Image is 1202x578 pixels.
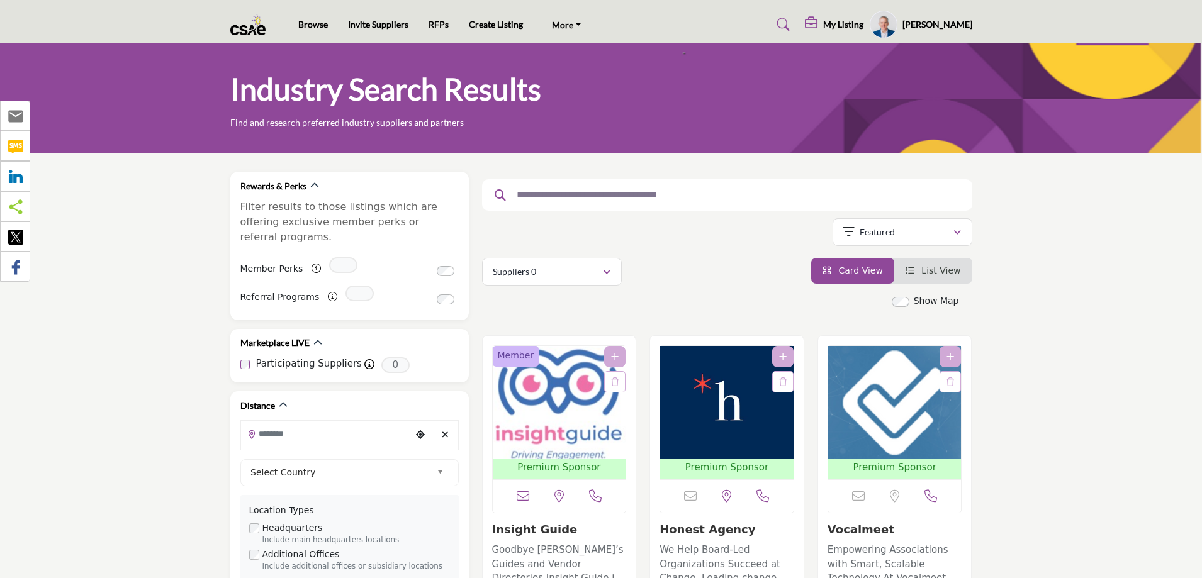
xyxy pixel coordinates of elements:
input: Switch to Member Perks [437,266,454,276]
h2: Marketplace LIVE [240,336,310,349]
a: Insight Guide [492,523,578,536]
h2: Rewards & Perks [240,180,306,192]
h1: Industry Search Results [230,70,541,109]
button: Suppliers 0 [482,258,622,286]
a: View Card [823,265,883,275]
label: Headquarters [262,521,323,535]
span: Premium Sponsor [517,460,600,475]
input: Search Location [241,421,411,446]
a: Add To List [611,352,619,362]
li: Card View [811,258,894,284]
img: Vocalmeet [828,346,962,459]
h5: [PERSON_NAME] [902,18,972,31]
span: List View [921,265,960,275]
a: RFPs [429,19,449,30]
h2: Distance [240,399,275,412]
a: Invite Suppliers [348,19,408,30]
img: Honest Agency [660,346,794,459]
label: Participating Suppliers [256,357,362,371]
a: View List [906,265,961,275]
a: Search [765,14,798,35]
a: Create Listing [469,19,523,30]
span: Card View [838,265,882,275]
input: Switch to Referral Programs [437,294,454,304]
img: Insight Guide [493,346,626,459]
button: Featured [833,218,972,246]
img: Site Logo [230,14,272,35]
li: List View [894,258,972,284]
span: Premium Sponsor [685,460,768,475]
p: Filter results to those listings which are offering exclusive member perks or referral programs. [240,199,459,245]
span: Select Country [250,465,432,480]
span: Premium Sponsor [853,460,936,475]
label: Member Perks [240,258,303,280]
p: Featured [860,226,895,238]
span: Member [498,349,534,362]
p: Find and research preferred industry suppliers and partners [230,116,464,129]
input: Participating Suppliers checkbox [240,360,250,369]
h3: Honest Agency [660,523,794,536]
span: 0 [381,357,410,373]
a: Open Listing in new tab [493,346,626,480]
div: Clear search location [436,421,455,448]
a: Browse [298,19,328,30]
a: More [543,16,590,33]
a: Open Listing in new tab [828,346,962,480]
label: Show Map [914,294,959,308]
a: Vocalmeet [828,523,894,536]
div: My Listing [805,17,863,32]
div: Include main headquarters locations [262,535,450,546]
div: Choose your current location [411,421,430,448]
button: Show hide supplier dropdown [870,11,897,38]
h3: Insight Guide [492,523,627,536]
p: Suppliers 0 [493,265,536,278]
div: Location Types [249,504,450,517]
label: Referral Programs [240,286,320,308]
a: Add To List [946,352,954,362]
div: Include additional offices or subsidiary locations [262,561,450,572]
h3: Vocalmeet [828,523,962,536]
a: Honest Agency [660,523,755,536]
a: Add To List [779,352,787,362]
h5: My Listing [823,19,863,30]
label: Additional Offices [262,548,340,561]
a: Open Listing in new tab [660,346,794,480]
